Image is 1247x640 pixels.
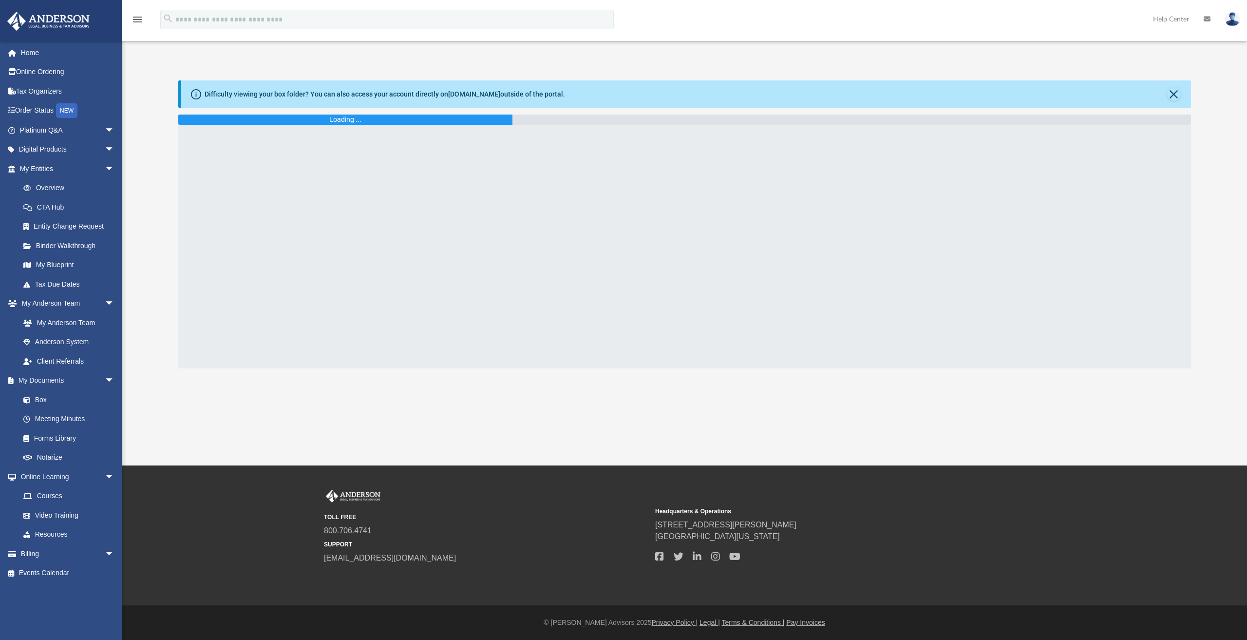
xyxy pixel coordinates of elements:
[14,525,124,544] a: Resources
[324,490,382,503] img: Anderson Advisors Platinum Portal
[324,526,372,535] a: 800.706.4741
[7,140,129,159] a: Digital Productsarrow_drop_down
[7,371,124,390] a: My Documentsarrow_drop_down
[7,544,129,563] a: Billingarrow_drop_down
[14,409,124,429] a: Meeting Minutes
[7,159,129,178] a: My Entitiesarrow_drop_down
[56,103,77,118] div: NEW
[14,274,129,294] a: Tax Due Dates
[324,554,456,562] a: [EMAIL_ADDRESS][DOMAIN_NAME]
[14,236,129,255] a: Binder Walkthrough
[1167,87,1181,101] button: Close
[655,521,796,529] a: [STREET_ADDRESS][PERSON_NAME]
[105,159,124,179] span: arrow_drop_down
[7,81,129,101] a: Tax Organizers
[14,217,129,236] a: Entity Change Request
[699,619,720,626] a: Legal |
[14,178,129,198] a: Overview
[7,101,129,121] a: Order StatusNEW
[14,448,124,467] a: Notarize
[14,255,124,275] a: My Blueprint
[14,332,124,352] a: Anderson System
[1225,12,1240,26] img: User Pic
[14,313,119,332] a: My Anderson Team
[329,115,361,125] div: Loading ...
[7,62,129,82] a: Online Ordering
[4,12,93,31] img: Anderson Advisors Platinum Portal
[7,43,129,62] a: Home
[655,507,980,516] small: Headquarters & Operations
[14,351,124,371] a: Client Referrals
[786,619,825,626] a: Pay Invoices
[105,120,124,140] span: arrow_drop_down
[132,14,143,25] i: menu
[14,428,119,448] a: Forms Library
[324,513,648,522] small: TOLL FREE
[448,90,500,98] a: [DOMAIN_NAME]
[122,618,1247,628] div: © [PERSON_NAME] Advisors 2025
[105,544,124,564] span: arrow_drop_down
[14,197,129,217] a: CTA Hub
[132,19,143,25] a: menu
[14,505,119,525] a: Video Training
[105,294,124,314] span: arrow_drop_down
[105,467,124,487] span: arrow_drop_down
[105,371,124,391] span: arrow_drop_down
[7,467,124,486] a: Online Learningarrow_drop_down
[324,540,648,549] small: SUPPORT
[7,563,129,583] a: Events Calendar
[205,89,565,99] div: Difficulty viewing your box folder? You can also access your account directly on outside of the p...
[105,140,124,160] span: arrow_drop_down
[7,120,129,140] a: Platinum Q&Aarrow_drop_down
[7,294,124,313] a: My Anderson Teamarrow_drop_down
[14,390,119,409] a: Box
[655,532,780,541] a: [GEOGRAPHIC_DATA][US_STATE]
[163,13,173,24] i: search
[14,486,124,506] a: Courses
[722,619,785,626] a: Terms & Conditions |
[652,619,698,626] a: Privacy Policy |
